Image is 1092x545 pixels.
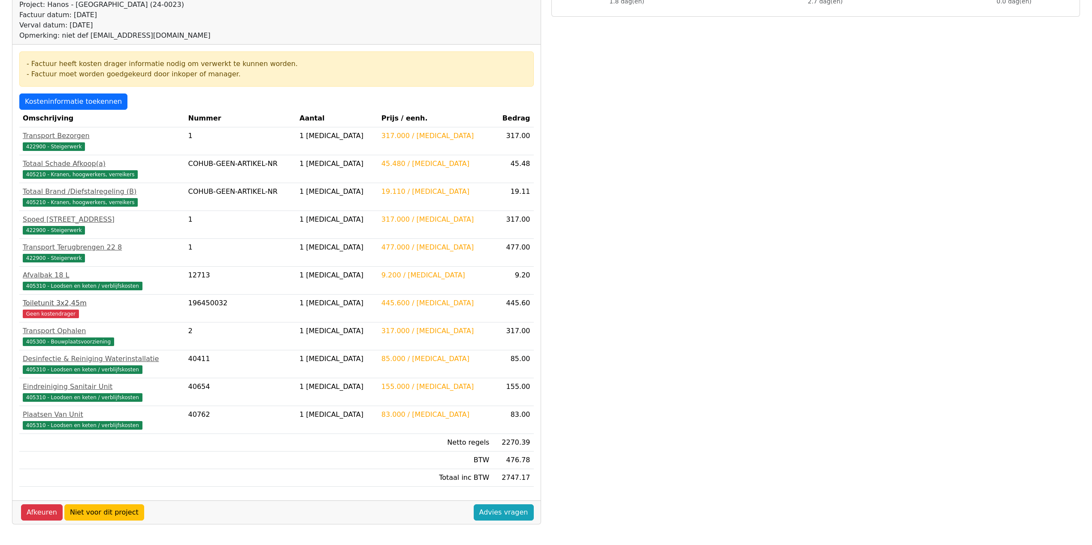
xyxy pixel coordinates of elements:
div: Verval datum: [DATE] [19,20,211,30]
td: 317.00 [493,211,533,239]
a: Advies vragen [474,504,534,521]
td: 1 [185,211,296,239]
a: Kosteninformatie toekennen [19,93,127,110]
td: 317.00 [493,127,533,155]
div: Afvalbak 18 L [23,270,181,280]
div: Eindreiniging Sanitair Unit [23,382,181,392]
th: Aantal [296,110,378,127]
a: Afkeuren [21,504,63,521]
div: 1 [MEDICAL_DATA] [299,382,375,392]
span: 405310 - Loodsen en keten / verblijfskosten [23,282,142,290]
span: 422900 - Steigerwerk [23,142,85,151]
a: Plaatsen Van Unit405310 - Loodsen en keten / verblijfskosten [23,410,181,430]
td: 317.00 [493,322,533,350]
div: 83.000 / [MEDICAL_DATA] [381,410,490,420]
td: 1 [185,239,296,267]
div: 1 [MEDICAL_DATA] [299,187,375,197]
div: Transport Bezorgen [23,131,181,141]
td: 40411 [185,350,296,378]
td: BTW [378,452,493,469]
a: Afvalbak 18 L405310 - Loodsen en keten / verblijfskosten [23,270,181,291]
div: 445.600 / [MEDICAL_DATA] [381,298,490,308]
td: 196450032 [185,295,296,322]
span: 405210 - Kranen, hoogwerkers, verreikers [23,198,138,207]
td: 85.00 [493,350,533,378]
td: 1 [185,127,296,155]
span: 405300 - Bouwplaatsvoorziening [23,337,114,346]
div: 1 [MEDICAL_DATA] [299,354,375,364]
div: 317.000 / [MEDICAL_DATA] [381,131,490,141]
th: Prijs / eenh. [378,110,493,127]
a: Transport Terugbrengen 22 8422900 - Steigerwerk [23,242,181,263]
td: 155.00 [493,378,533,406]
td: COHUB-GEEN-ARTIKEL-NR [185,183,296,211]
div: 155.000 / [MEDICAL_DATA] [381,382,490,392]
div: Plaatsen Van Unit [23,410,181,420]
div: 1 [MEDICAL_DATA] [299,131,375,141]
span: 405310 - Loodsen en keten / verblijfskosten [23,421,142,430]
div: Desinfectie & Reiniging Waterinstallatie [23,354,181,364]
div: Opmerking: niet def [EMAIL_ADDRESS][DOMAIN_NAME] [19,30,211,41]
td: 19.11 [493,183,533,211]
div: - Factuur moet worden goedgekeurd door inkoper of manager. [27,69,526,79]
span: 405210 - Kranen, hoogwerkers, verreikers [23,170,138,179]
div: 477.000 / [MEDICAL_DATA] [381,242,490,253]
a: Totaal Brand /Diefstalregeling (B)405210 - Kranen, hoogwerkers, verreikers [23,187,181,207]
a: Transport Bezorgen422900 - Steigerwerk [23,131,181,151]
div: Toiletunit 3x2,45m [23,298,181,308]
td: 2747.17 [493,469,533,487]
div: 1 [MEDICAL_DATA] [299,242,375,253]
span: 405310 - Loodsen en keten / verblijfskosten [23,393,142,402]
td: 476.78 [493,452,533,469]
th: Bedrag [493,110,533,127]
div: 9.200 / [MEDICAL_DATA] [381,270,490,280]
div: 1 [MEDICAL_DATA] [299,298,375,308]
td: Totaal inc BTW [378,469,493,487]
div: Totaal Schade Afkoop(a) [23,159,181,169]
div: Factuur datum: [DATE] [19,10,211,20]
td: 9.20 [493,267,533,295]
td: 2270.39 [493,434,533,452]
div: - Factuur heeft kosten drager informatie nodig om verwerkt te kunnen worden. [27,59,526,69]
div: 45.480 / [MEDICAL_DATA] [381,159,490,169]
div: 317.000 / [MEDICAL_DATA] [381,326,490,336]
a: Toiletunit 3x2,45mGeen kostendrager [23,298,181,319]
td: 12713 [185,267,296,295]
th: Nummer [185,110,296,127]
div: 85.000 / [MEDICAL_DATA] [381,354,490,364]
a: Desinfectie & Reiniging Waterinstallatie405310 - Loodsen en keten / verblijfskosten [23,354,181,374]
div: Totaal Brand /Diefstalregeling (B) [23,187,181,197]
a: Transport Ophalen405300 - Bouwplaatsvoorziening [23,326,181,346]
div: 1 [MEDICAL_DATA] [299,214,375,225]
td: COHUB-GEEN-ARTIKEL-NR [185,155,296,183]
div: Transport Ophalen [23,326,181,336]
div: 1 [MEDICAL_DATA] [299,326,375,336]
div: Spoed [STREET_ADDRESS] [23,214,181,225]
span: 422900 - Steigerwerk [23,226,85,235]
div: 1 [MEDICAL_DATA] [299,159,375,169]
td: 445.60 [493,295,533,322]
td: 40654 [185,378,296,406]
a: Totaal Schade Afkoop(a)405210 - Kranen, hoogwerkers, verreikers [23,159,181,179]
td: 83.00 [493,406,533,434]
a: Eindreiniging Sanitair Unit405310 - Loodsen en keten / verblijfskosten [23,382,181,402]
td: 40762 [185,406,296,434]
td: 2 [185,322,296,350]
td: Netto regels [378,434,493,452]
div: 1 [MEDICAL_DATA] [299,270,375,280]
th: Omschrijving [19,110,185,127]
div: 317.000 / [MEDICAL_DATA] [381,214,490,225]
a: Niet voor dit project [64,504,144,521]
div: 1 [MEDICAL_DATA] [299,410,375,420]
div: 19.110 / [MEDICAL_DATA] [381,187,490,197]
span: 405310 - Loodsen en keten / verblijfskosten [23,365,142,374]
div: Transport Terugbrengen 22 8 [23,242,181,253]
a: Spoed [STREET_ADDRESS]422900 - Steigerwerk [23,214,181,235]
td: 477.00 [493,239,533,267]
td: 45.48 [493,155,533,183]
span: 422900 - Steigerwerk [23,254,85,262]
span: Geen kostendrager [23,310,79,318]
